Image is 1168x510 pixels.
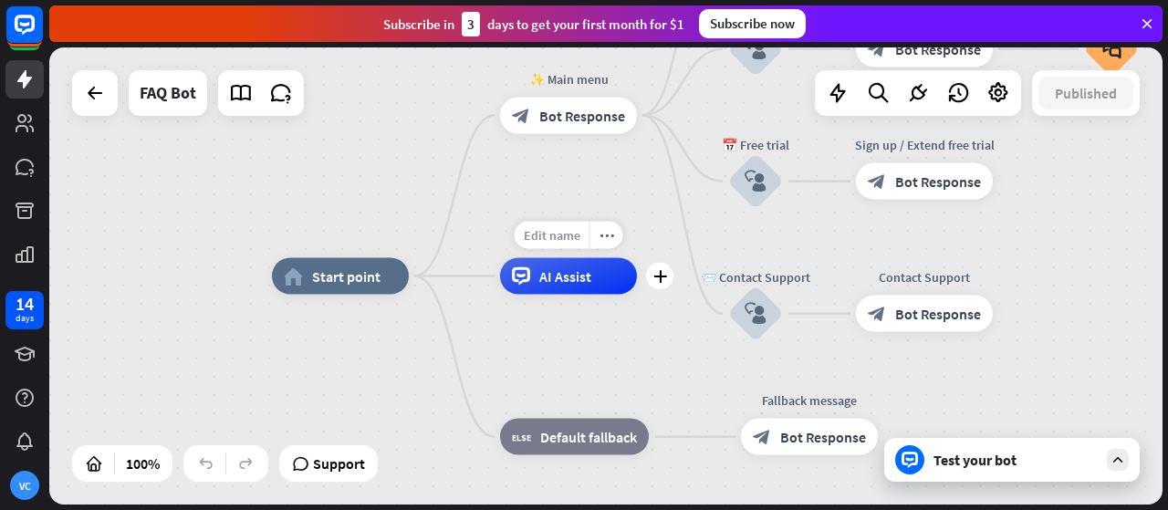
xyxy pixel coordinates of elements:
i: plus [653,270,667,283]
i: block_user_input [745,171,766,193]
div: days [16,312,34,325]
div: Contact Support [842,268,1006,286]
div: Fallback message [727,391,892,410]
div: 100% [120,449,165,478]
div: 📅 Free trial [701,136,810,154]
span: AI Assist [539,267,591,286]
div: 📨 Contact Support [701,268,810,286]
span: Default fallback [540,428,637,446]
div: Sign up / Extend free trial [842,136,1006,154]
i: block_bot_response [753,428,771,446]
span: Bot Response [895,172,981,191]
div: ✨ Main menu [486,69,651,88]
div: Test your bot [933,451,1098,469]
span: Support [313,449,365,478]
div: Subscribe in days to get your first month for $1 [383,12,684,36]
div: 14 [16,296,34,312]
i: block_faq [1102,39,1121,59]
a: 14 days [5,291,44,329]
i: block_user_input [745,303,766,325]
button: Open LiveChat chat widget [15,7,69,62]
i: home_2 [284,267,303,286]
i: block_fallback [512,428,531,446]
button: Published [1038,77,1133,109]
i: block_bot_response [868,172,886,191]
span: Bot Response [539,106,625,124]
span: Edit name [524,227,580,244]
div: VC [10,471,39,500]
span: Start point [312,267,381,286]
div: Subscribe now [699,9,806,38]
div: FAQ Bot [140,70,196,116]
span: Bot Response [895,305,981,323]
div: 3 [462,12,480,36]
span: Bot Response [895,40,981,58]
span: Bot Response [780,428,866,446]
i: block_user_input [745,38,766,60]
i: more_horiz [600,228,614,242]
i: block_bot_response [512,106,530,124]
i: block_bot_response [868,305,886,323]
i: block_bot_response [868,40,886,58]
